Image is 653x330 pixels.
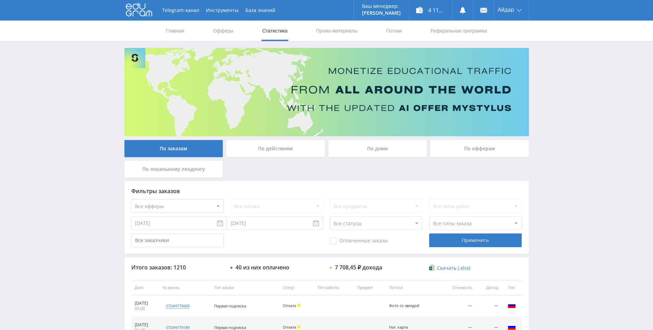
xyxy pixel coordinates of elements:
div: std#9779669 [166,303,190,309]
span: Оплаченные заказы [330,238,388,244]
div: По дням [328,140,427,157]
div: 40 из них оплачено [235,264,289,270]
td: — [438,295,475,317]
th: Статус [279,280,314,295]
input: Все заказчики [131,233,224,247]
div: По офферам [430,140,529,157]
span: Первая подписка [214,325,246,330]
div: [DATE] [135,301,156,306]
p: Ваш менеджер: [362,3,401,9]
img: rus.png [508,301,516,309]
th: Тип работы [314,280,354,295]
a: Потоки [385,21,402,41]
th: Стоимость [438,280,475,295]
div: Итого заказов: 1210 [131,264,224,270]
img: Banner [124,48,529,136]
span: Скачать (.xlsx) [437,265,470,271]
div: 7 708,45 ₽ дохода [335,264,382,270]
a: Скачать (.xlsx) [429,265,470,271]
th: Потоки [386,280,438,295]
div: По локальному лендингу [124,161,223,178]
span: Оплата [283,325,296,330]
span: Холд [297,304,301,307]
div: 05:00 [135,306,156,312]
img: xlsx [429,264,435,271]
p: [PERSON_NAME] [362,10,401,16]
a: Реферальная программа [430,21,488,41]
th: Дата [131,280,160,295]
a: Главная [166,21,185,41]
div: [DATE] [135,322,156,328]
span: Холд [297,325,301,329]
div: По действиям [226,140,325,157]
span: Айдар [498,7,514,12]
th: Тип заказа [211,280,279,295]
th: Предмет [354,280,385,295]
th: Доход [475,280,501,295]
span: Первая подписка [214,303,246,308]
div: Фильтры заказов [131,188,522,194]
div: По заказам [124,140,223,157]
div: Применить [429,233,522,247]
a: Офферы [213,21,234,41]
div: Нат. карта [389,325,420,330]
th: Гео [501,280,522,295]
td: — [475,295,501,317]
span: Оплата [283,303,296,308]
a: Промо-материалы [315,21,358,41]
div: Фото со звездой [389,304,420,308]
a: Статистика [262,21,288,41]
th: № заказа [159,280,211,295]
